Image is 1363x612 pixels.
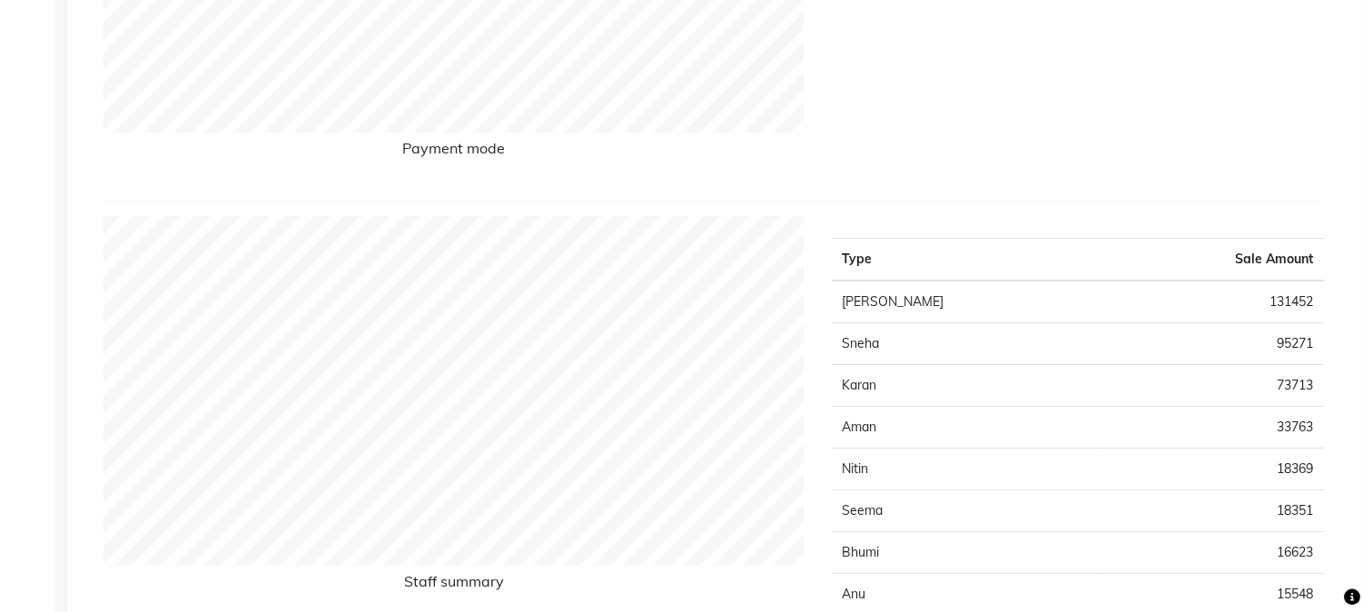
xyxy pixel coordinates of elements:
td: 131452 [1103,281,1324,323]
h6: Staff summary [104,573,805,597]
td: 95271 [1103,322,1324,364]
td: 33763 [1103,406,1324,448]
td: Nitin [832,448,1104,489]
td: 18351 [1103,489,1324,531]
h6: Payment mode [104,140,805,164]
th: Type [832,238,1104,281]
td: [PERSON_NAME] [832,281,1104,323]
td: Seema [832,489,1104,531]
td: 73713 [1103,364,1324,406]
td: Karan [832,364,1104,406]
td: 16623 [1103,531,1324,573]
td: Bhumi [832,531,1104,573]
td: Sneha [832,322,1104,364]
td: 18369 [1103,448,1324,489]
th: Sale Amount [1103,238,1324,281]
td: Aman [832,406,1104,448]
